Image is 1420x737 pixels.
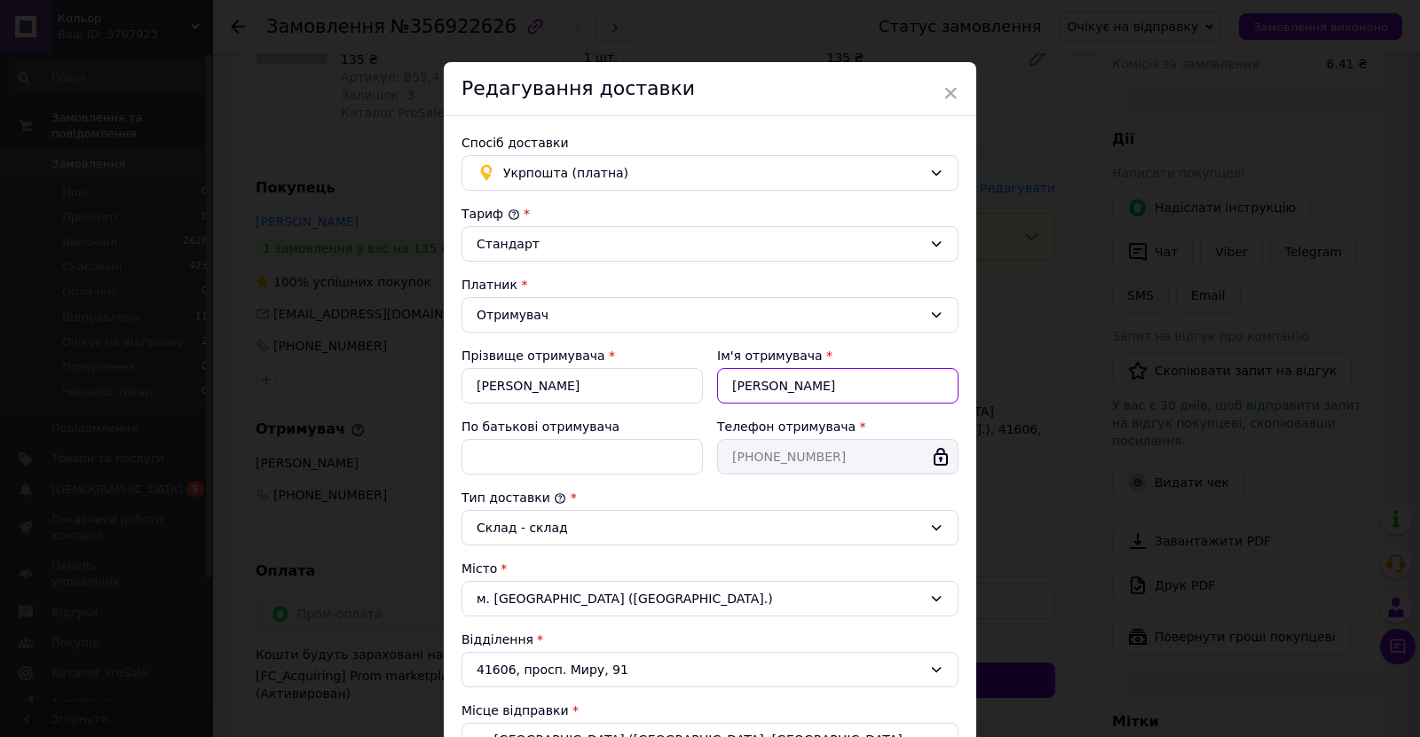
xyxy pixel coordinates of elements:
[461,631,958,648] div: Відділення
[943,78,958,108] span: ×
[461,205,958,223] div: Тариф
[444,62,976,116] div: Редагування доставки
[461,276,958,294] div: Платник
[717,419,856,434] label: Телефон отримувача
[477,234,922,254] div: Стандарт
[477,518,922,537] div: Склад - склад
[461,134,958,152] div: Спосіб доставки
[461,489,958,506] div: Тип доставки
[461,581,958,616] div: м. [GEOGRAPHIC_DATA] ([GEOGRAPHIC_DATA].)
[717,349,823,363] label: Ім'я отримувача
[461,419,619,434] label: По батькові отримувача
[477,305,922,325] div: Отримувач
[503,163,922,183] span: Укрпошта (платна)
[461,652,958,687] div: 41606, просп. Миру, 91
[461,702,958,719] div: Місце відправки
[461,349,605,363] label: Прізвище отримувача
[461,560,958,577] div: Місто
[717,439,958,474] input: +380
